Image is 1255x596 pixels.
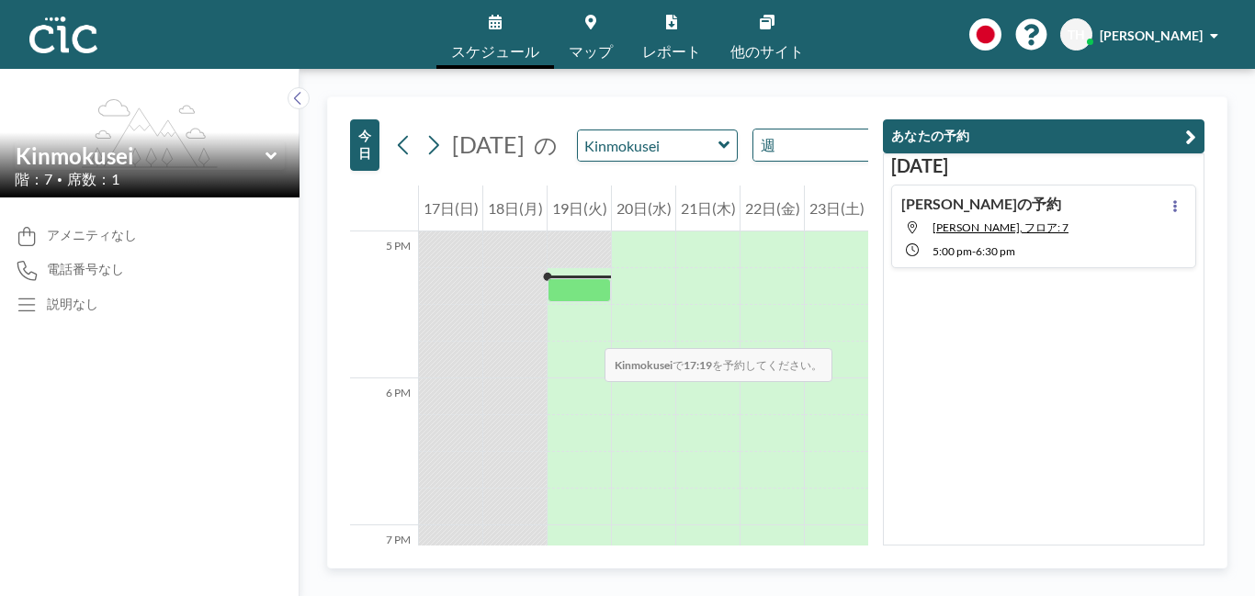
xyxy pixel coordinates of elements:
[350,378,418,525] div: 6 PM
[753,129,912,161] div: Search for option
[350,231,418,378] div: 5 PM
[976,244,1015,258] span: 6:30 PM
[47,227,137,243] span: アメニティなし
[578,130,718,161] input: Kinmokusei
[642,44,701,59] span: レポート
[569,44,613,59] span: マップ
[605,348,832,382] span: で を予約してください。
[615,358,673,372] b: Kinmokusei
[451,44,539,59] span: スケジュール
[350,119,379,171] button: 今日
[57,174,62,186] span: •
[67,170,119,188] span: 席数：1
[684,358,712,372] b: 17:19
[548,186,611,231] div: 19日(火)
[612,186,675,231] div: 20日(水)
[730,44,804,59] span: 他のサイト
[1100,28,1203,43] span: [PERSON_NAME]
[47,261,124,277] span: 電話番号なし
[757,133,779,157] span: 週
[883,119,1204,153] button: あなたの予約
[933,244,972,258] span: 5:00 PM
[805,186,868,231] div: 23日(土)
[781,133,882,157] input: Search for option
[47,296,98,312] div: 説明なし
[419,186,482,231] div: 17日(日)
[483,186,547,231] div: 18日(月)
[534,130,558,159] span: の
[15,170,52,188] span: 階：7
[676,186,740,231] div: 21日(木)
[452,130,525,158] span: [DATE]
[1068,27,1085,43] span: TH
[16,142,266,169] input: Kinmokusei
[933,220,1068,234] span: Suji, フロア: 7
[901,195,1061,213] h4: [PERSON_NAME]の予約
[741,186,804,231] div: 22日(金)
[972,244,976,258] span: -
[891,154,1196,177] h3: [DATE]
[29,17,97,53] img: organization-logo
